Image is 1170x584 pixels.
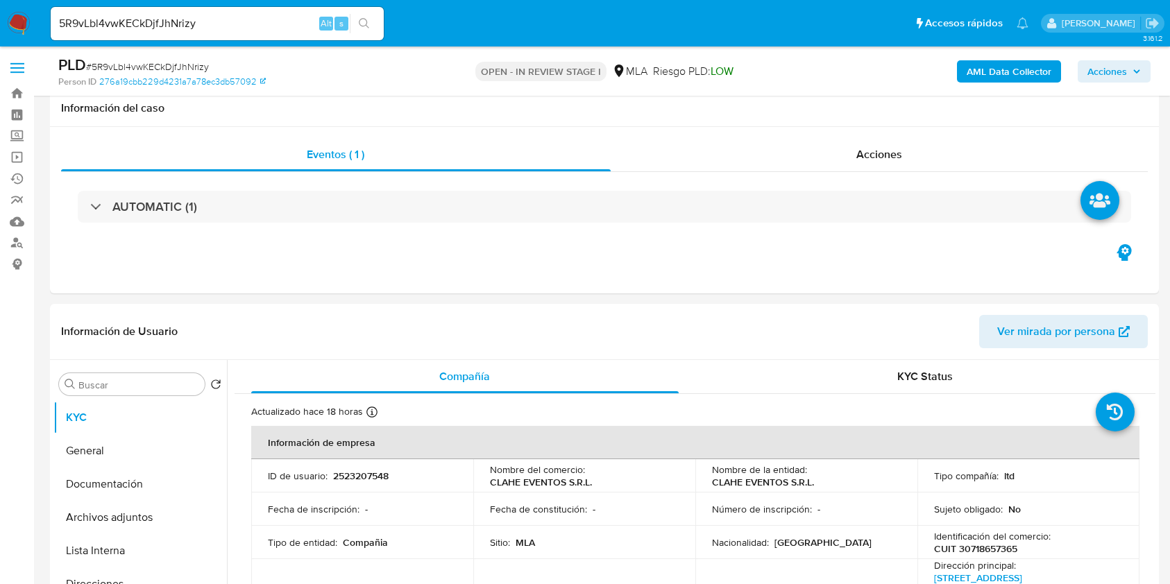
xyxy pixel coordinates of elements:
button: Acciones [1078,60,1151,83]
p: ltd [1004,470,1015,482]
p: - [593,503,595,515]
p: Sujeto obligado : [934,503,1003,515]
p: - [365,503,368,515]
p: Sitio : [490,536,510,549]
p: Actualizado hace 18 horas [251,405,363,418]
p: Número de inscripción : [712,503,812,515]
p: Compañia [343,536,388,549]
a: Salir [1145,16,1160,31]
button: Documentación [53,467,227,501]
a: Notificaciones [1017,17,1028,29]
button: search-icon [350,14,378,33]
p: Nacionalidad : [712,536,769,549]
th: Información de empresa [251,426,1139,459]
button: AML Data Collector [957,60,1061,83]
h3: AUTOMATIC (1) [112,199,197,214]
b: PLD [58,53,86,76]
p: No [1008,503,1021,515]
span: Compañía [439,368,490,384]
p: valeria.duch@mercadolibre.com [1062,17,1140,30]
div: MLA [612,64,647,79]
button: Buscar [65,379,76,390]
p: Dirección principal : [934,559,1016,572]
span: Eventos ( 1 ) [307,146,364,162]
p: Fecha de inscripción : [268,503,359,515]
span: KYC Status [897,368,953,384]
h1: Información del caso [61,101,1148,115]
p: Nombre del comercio : [490,463,585,476]
p: CLAHE EVENTOS S.R.L. [490,476,592,488]
p: OPEN - IN REVIEW STAGE I [475,62,607,81]
span: Accesos rápidos [925,16,1003,31]
p: [GEOGRAPHIC_DATA] [774,536,872,549]
input: Buscar [78,379,199,391]
span: Acciones [856,146,902,162]
span: # 5R9vLbl4vwKECkDjfJhNrizy [86,60,209,74]
button: General [53,434,227,467]
span: LOW [711,63,734,79]
p: Tipo de entidad : [268,536,337,549]
div: AUTOMATIC (1) [78,191,1131,223]
input: Buscar usuario o caso... [51,15,384,33]
b: AML Data Collector [967,60,1051,83]
button: Volver al orden por defecto [210,379,221,394]
p: - [817,503,820,515]
p: Nombre de la entidad : [712,463,807,476]
span: Ver mirada por persona [997,315,1115,348]
button: Archivos adjuntos [53,501,227,534]
b: Person ID [58,76,96,88]
p: MLA [516,536,535,549]
button: Lista Interna [53,534,227,567]
button: KYC [53,401,227,434]
a: 276a19cbb229d4231a7a78ec3db57092 [99,76,266,88]
span: Riesgo PLD: [653,64,734,79]
p: CLAHE EVENTOS S.R.L. [712,476,814,488]
button: Ver mirada por persona [979,315,1148,348]
p: ID de usuario : [268,470,328,482]
p: 2523207548 [333,470,389,482]
p: Fecha de constitución : [490,503,587,515]
p: Identificación del comercio : [934,530,1051,542]
span: Alt [321,17,332,30]
span: s [339,17,344,30]
h1: Información de Usuario [61,325,178,338]
span: Acciones [1087,60,1127,83]
p: CUIT 30718657365 [934,542,1017,555]
p: Tipo compañía : [934,470,999,482]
